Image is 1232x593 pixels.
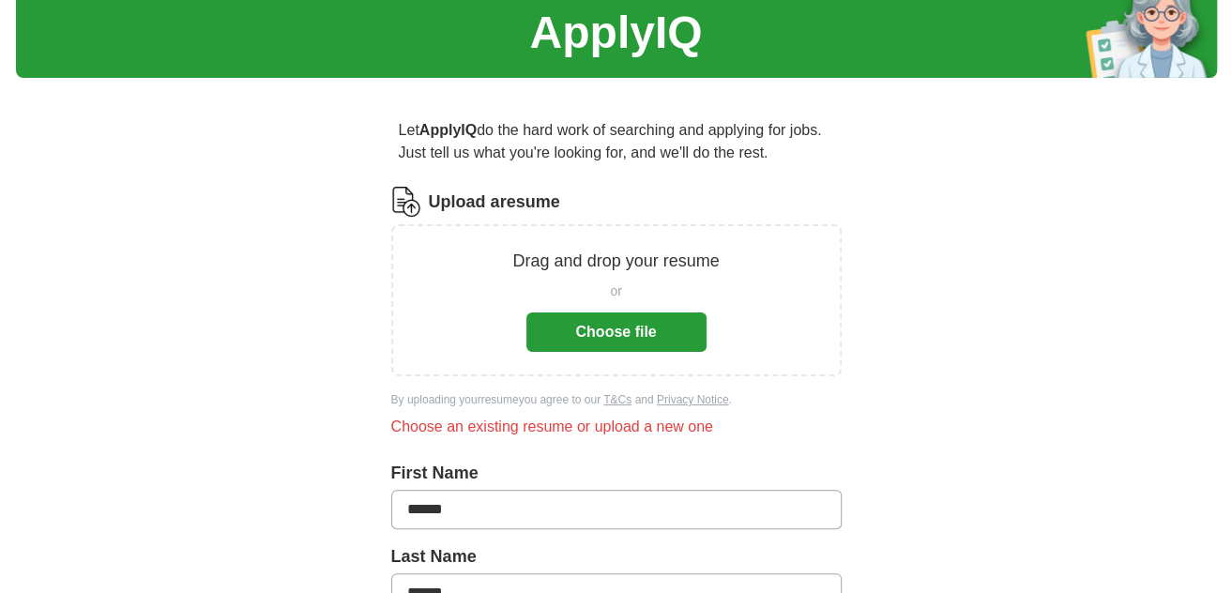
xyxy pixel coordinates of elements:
[526,312,707,352] button: Choose file
[512,249,719,274] p: Drag and drop your resume
[391,187,421,217] img: CV Icon
[603,393,631,406] a: T&Cs
[391,391,842,408] div: By uploading your resume you agree to our and .
[391,416,842,438] div: Choose an existing resume or upload a new one
[657,393,729,406] a: Privacy Notice
[391,461,842,486] label: First Name
[429,190,560,215] label: Upload a resume
[391,112,842,172] p: Let do the hard work of searching and applying for jobs. Just tell us what you're looking for, an...
[610,281,621,301] span: or
[391,544,842,570] label: Last Name
[419,122,477,138] strong: ApplyIQ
